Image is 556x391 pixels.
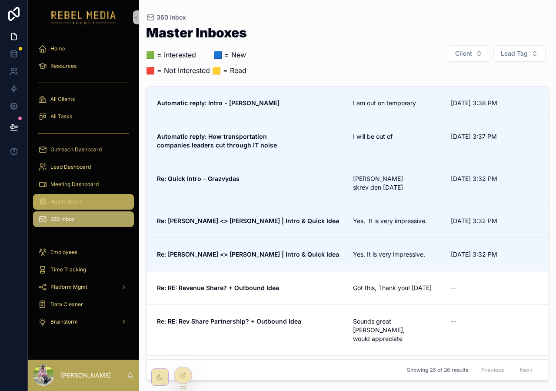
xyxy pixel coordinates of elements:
[50,301,83,308] span: Data Cleaner
[157,133,277,149] strong: Automatic reply: How transportation companies leaders cut through IT noise
[33,279,134,295] a: Platform Mgmt
[146,26,247,39] h1: Master Inboxes
[407,367,468,374] span: Showing 26 of 26 results
[28,35,139,341] div: scrollable content
[50,284,87,291] span: Platform Mgmt
[146,65,247,76] p: 🟥 = Not Interested 🟨 = Read
[353,317,440,343] span: Sounds great [PERSON_NAME], would appreciate
[451,317,456,326] span: --
[353,132,440,141] span: I will be out of
[50,164,91,170] span: Lead Dashboard
[146,13,186,22] a: 360 Inbox
[146,204,549,237] a: Re: [PERSON_NAME] <> [PERSON_NAME] | Intro & Quick IdeaYes. It is very impressive.[DATE] 3:32 PM
[353,284,440,292] span: Got this, Thank you! [DATE]
[157,284,279,291] strong: Re: RE: Revenue Share? + Outbound Idea
[50,96,75,103] span: All Clients
[50,63,77,70] span: Resources
[157,99,280,107] strong: Automatic reply: Intro - [PERSON_NAME]
[50,45,65,52] span: Home
[157,317,301,325] strong: Re: RE: Rev Share Partnership? + Outbound Idea
[50,249,77,256] span: Employees
[451,250,538,259] span: [DATE] 3:32 PM
[157,217,339,224] strong: Re: [PERSON_NAME] <> [PERSON_NAME] | Intro & Quick Idea
[146,271,549,304] a: Re: RE: Revenue Share? + Outbound IdeaGot this, Thank you! [DATE]--
[33,159,134,175] a: Lead Dashboard
[353,217,440,225] span: Yes. It is very impressive.
[33,262,134,277] a: Time Tracking
[33,41,134,57] a: Home
[501,49,528,58] span: Lead Tag
[455,49,472,58] span: Client
[33,297,134,312] a: Data Cleaner
[451,174,538,183] span: [DATE] 3:32 PM
[451,132,538,141] span: [DATE] 3:37 PM
[50,266,86,273] span: Time Tracking
[146,120,549,162] a: Automatic reply: How transportation companies leaders cut through IT noiseI will be out of[DATE] ...
[33,142,134,157] a: Outreach Dashboard
[353,174,440,192] span: [PERSON_NAME] skrev den [DATE]
[50,318,78,325] span: Brainstorm
[33,314,134,330] a: Brainstorm
[33,91,134,107] a: All Clients
[146,87,549,120] a: Automatic reply: Intro - [PERSON_NAME]I am out on temporary[DATE] 3:38 PM
[50,216,75,223] span: 360 Inbox
[157,251,339,258] strong: Re: [PERSON_NAME] <> [PERSON_NAME] | Intro & Quick Idea
[448,45,490,62] button: Select Button
[451,217,538,225] span: [DATE] 3:32 PM
[33,177,134,192] a: Meeting Dashboard
[146,162,549,204] a: Re: Quick Intro - Grazvydas[PERSON_NAME] skrev den [DATE][DATE] 3:32 PM
[353,99,440,107] span: I am out on temporary
[451,284,456,292] span: --
[493,45,546,62] button: Select Button
[50,198,83,205] span: Health Score
[61,371,111,380] p: [PERSON_NAME]
[50,146,102,153] span: Outreach Dashboard
[157,175,240,182] strong: Re: Quick Intro - Grazvydas
[146,237,549,271] a: Re: [PERSON_NAME] <> [PERSON_NAME] | Intro & Quick IdeaYes. It is very impressive.[DATE] 3:32 PM
[156,13,186,22] span: 360 Inbox
[33,244,134,260] a: Employees
[33,109,134,124] a: All Tasks
[33,58,134,74] a: Resources
[33,194,134,210] a: Health Score
[50,181,99,188] span: Meeting Dashboard
[146,50,247,60] p: 🟩 = Interested ‎ ‎ ‎ ‎ ‎ ‎‎ ‎ 🟦 = New
[50,113,72,120] span: All Tasks
[353,250,440,259] span: Yes. It is very impressive.
[146,304,549,355] a: Re: RE: Rev Share Partnership? + Outbound IdeaSounds great [PERSON_NAME], would appreciate--
[451,99,538,107] span: [DATE] 3:38 PM
[51,10,116,24] img: App logo
[33,211,134,227] a: 360 Inbox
